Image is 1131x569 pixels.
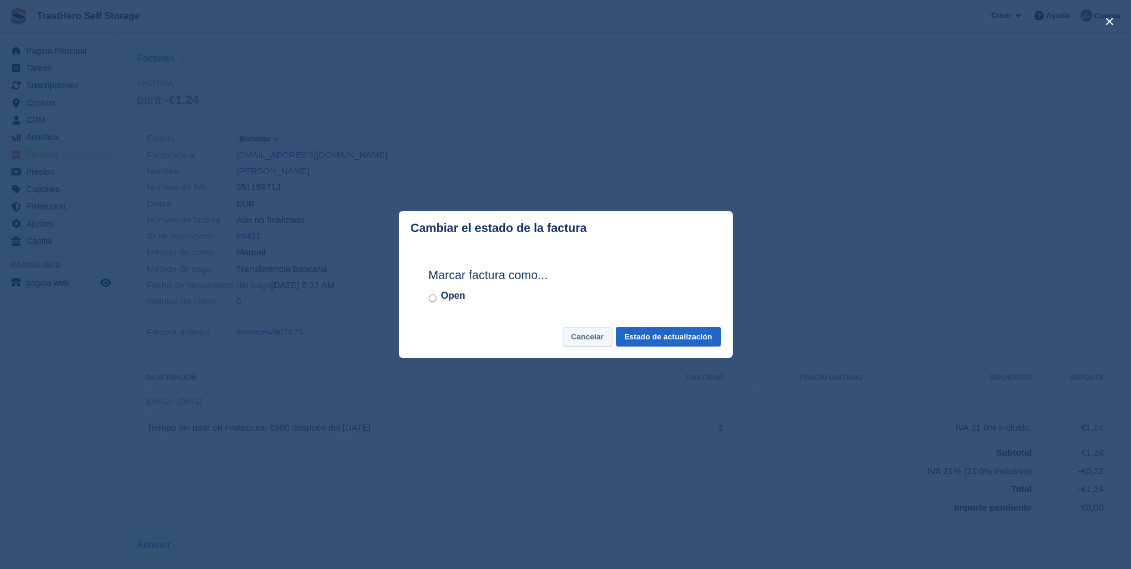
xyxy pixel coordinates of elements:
[411,221,587,235] p: Cambiar el estado de la factura
[1100,12,1119,31] button: close
[441,289,466,303] label: Open
[429,266,703,284] h2: Marcar factura como...
[616,327,720,347] button: Estado de actualización
[563,327,612,347] button: Cancelar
